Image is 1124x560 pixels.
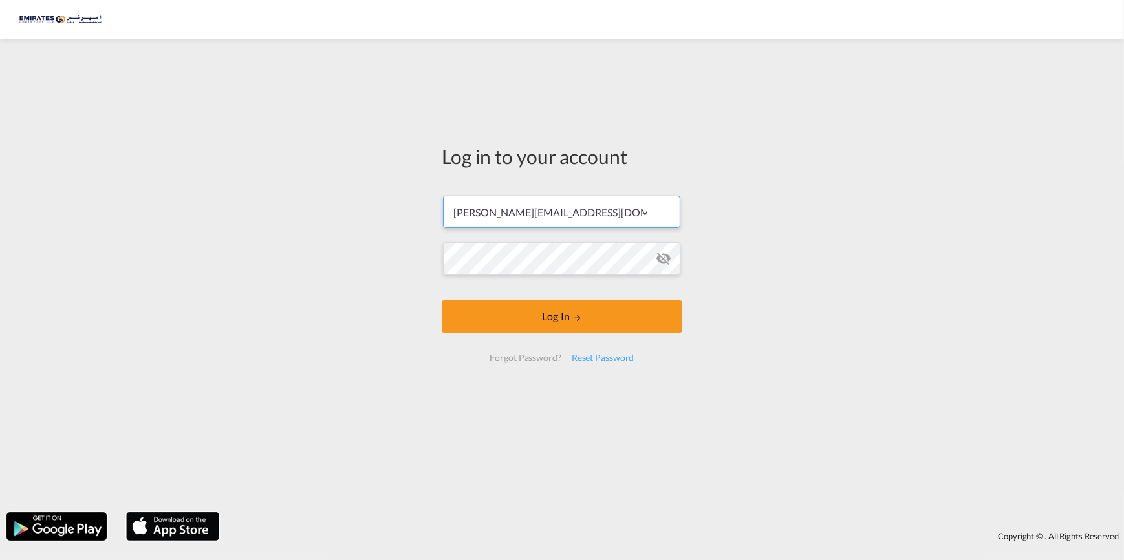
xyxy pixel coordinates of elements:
img: apple.png [125,511,221,542]
div: Log in to your account [442,143,682,170]
img: google.png [5,511,108,542]
input: Enter email/phone number [443,196,680,228]
div: Copyright © . All Rights Reserved [226,525,1124,547]
div: Forgot Password? [484,346,566,369]
button: LOGIN [442,300,682,333]
div: Reset Password [567,346,640,369]
img: c67187802a5a11ec94275b5db69a26e6.png [19,5,107,34]
md-icon: icon-eye-off [656,251,671,266]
